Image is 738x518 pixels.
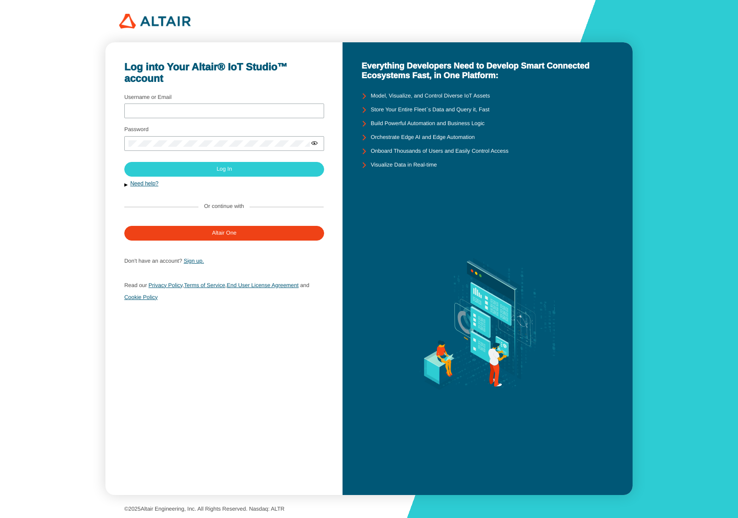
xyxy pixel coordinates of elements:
span: Don't have an account? [124,258,182,264]
unity-typography: Build Powerful Automation and Business Logic [371,121,484,127]
label: Username or Email [124,94,172,100]
a: Need help? [130,180,158,187]
span: Read our [124,282,147,288]
unity-typography: Onboard Thousands of Users and Easily Control Access [371,148,508,155]
unity-typography: Orchestrate Edge AI and Edge Automation [371,134,475,141]
p: , , [124,279,324,303]
unity-typography: Store Your Entire Fleet`s Data and Query it, Fast [371,107,489,113]
button: Need help? [124,180,324,188]
label: Or continue with [204,203,244,210]
a: End User License Agreement [227,282,298,288]
label: Password [124,126,149,132]
span: 2025 [128,506,141,512]
unity-typography: Everything Developers Need to Develop Smart Connected Ecosystems Fast, in One Platform: [361,61,614,80]
a: Cookie Policy [124,294,158,300]
unity-typography: Visualize Data in Real-time [371,162,437,168]
unity-typography: Model, Visualize, and Control Diverse IoT Assets [371,93,490,99]
a: Privacy Policy [149,282,183,288]
span: and [300,282,309,288]
img: background.svg [406,172,569,476]
unity-typography: Log into Your Altair® IoT Studio™ account [124,61,324,85]
a: Sign up. [184,258,204,264]
a: Terms of Service [184,282,225,288]
p: © Altair Engineering, Inc. All Rights Reserved. Nasdaq: ALTR [124,506,614,512]
img: 320px-Altair_logo.png [119,14,191,29]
